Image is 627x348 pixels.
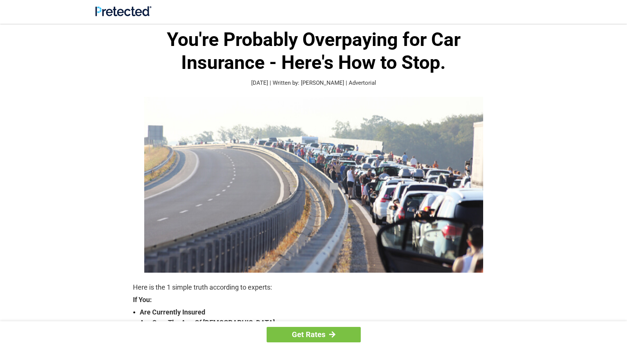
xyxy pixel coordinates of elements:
h1: You're Probably Overpaying for Car Insurance - Here's How to Stop. [133,28,494,74]
strong: Are Currently Insured [140,307,494,317]
img: Site Logo [95,6,151,16]
p: Here is the 1 simple truth according to experts: [133,282,494,293]
a: Get Rates [267,327,361,342]
p: [DATE] | Written by: [PERSON_NAME] | Advertorial [133,79,494,87]
strong: Are Over The Age Of [DEMOGRAPHIC_DATA] [140,317,494,328]
a: Site Logo [95,11,151,18]
strong: If You: [133,296,494,303]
